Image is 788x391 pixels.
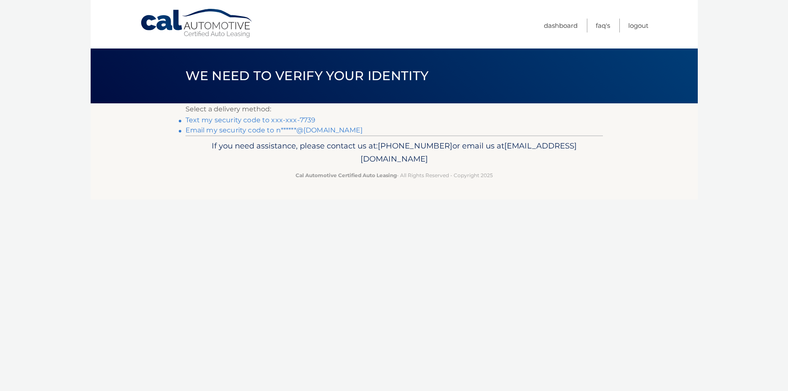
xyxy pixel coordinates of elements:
strong: Cal Automotive Certified Auto Leasing [296,172,397,178]
a: Text my security code to xxx-xxx-7739 [186,116,316,124]
span: [PHONE_NUMBER] [378,141,452,151]
span: We need to verify your identity [186,68,429,84]
a: Dashboard [544,19,578,32]
a: FAQ's [596,19,610,32]
a: Cal Automotive [140,8,254,38]
p: Select a delivery method: [186,103,603,115]
a: Email my security code to n******@[DOMAIN_NAME] [186,126,363,134]
p: - All Rights Reserved - Copyright 2025 [191,171,597,180]
p: If you need assistance, please contact us at: or email us at [191,139,597,166]
a: Logout [628,19,648,32]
